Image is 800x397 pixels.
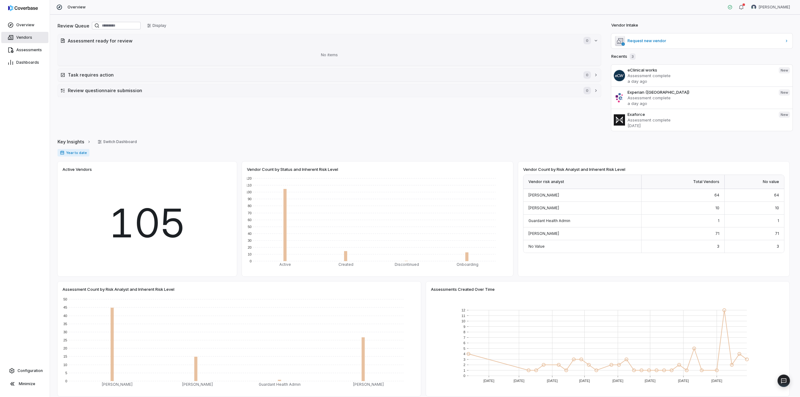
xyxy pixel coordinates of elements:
a: Experian ([GEOGRAPHIC_DATA])Assessment completea day agoNew [611,87,792,109]
span: 3 [717,244,719,249]
text: 100 [246,190,252,194]
p: Assessment complete [627,73,774,78]
h3: Experian ([GEOGRAPHIC_DATA]) [627,89,774,95]
text: 1 [463,369,465,372]
span: 1 [718,218,719,223]
span: Guardant Health Admin [528,218,570,223]
span: No Value [528,244,545,249]
span: Key Insights [57,138,84,145]
text: 35 [63,322,67,326]
text: 9 [463,325,465,329]
text: 40 [248,232,252,236]
span: 10 [775,206,779,210]
div: Total Vendors [642,175,724,189]
text: 20 [248,246,252,249]
text: 7 [463,336,465,340]
text: 70 [248,211,252,215]
text: 25 [63,338,67,342]
text: 12 [462,308,465,312]
text: 0 [463,374,465,378]
svg: Date range for report [60,151,64,155]
span: Vendor Count by Risk Analyst and Inherent Risk Level [523,166,625,172]
text: [DATE] [645,379,656,383]
button: Display [143,21,170,30]
span: 64 [714,193,719,197]
text: 50 [248,225,252,229]
button: Key Insights [56,135,93,148]
h2: Assessment ready for review [68,37,577,44]
span: [PERSON_NAME] [528,231,559,236]
text: 11 [462,314,465,318]
text: 90 [248,197,252,201]
span: New [779,89,790,96]
text: [DATE] [513,379,524,383]
span: Dashboards [16,60,39,65]
span: [PERSON_NAME] [528,193,559,197]
span: 64 [774,193,779,197]
h2: Review Queue [57,22,89,29]
text: 5 [463,347,465,350]
text: 45 [63,305,67,309]
span: Active Vendors [62,166,92,172]
a: Request new vendor [611,33,792,48]
span: 105 [109,193,186,253]
text: 110 [246,183,252,187]
button: Review questionnaire submission0 [58,84,601,97]
span: Configuration [17,368,43,373]
p: Assessment complete [627,95,774,101]
span: Assessment Count by Risk Analyst and Inherent Risk Level [62,286,174,292]
text: 0 [65,379,67,383]
span: New [779,112,790,118]
span: 0 [583,87,591,94]
span: 10 [715,206,719,210]
img: logo-D7KZi-bG.svg [8,5,38,11]
span: 3 [630,53,636,60]
a: Overview [1,19,48,31]
text: 8 [463,330,465,334]
span: 0 [583,37,591,44]
text: 40 [63,314,67,318]
text: [DATE] [483,379,494,383]
text: 80 [248,204,252,208]
h2: Review questionnaire submission [68,87,577,94]
text: 3 [463,358,465,361]
span: 1 [777,218,779,223]
span: Assessments Created Over Time [431,286,495,292]
span: 3 [777,244,779,249]
span: 0 [583,71,591,79]
text: 10 [248,252,252,256]
text: 6 [463,341,465,345]
text: 120 [246,176,252,180]
text: [DATE] [579,379,590,383]
h2: Task requires action [68,72,577,78]
text: 2 [463,363,465,367]
h3: Exaforce [627,112,774,117]
div: No items [60,47,598,63]
span: Overview [67,5,86,10]
text: 5 [65,371,67,375]
span: Minimize [19,381,35,386]
a: Dashboards [1,57,48,68]
a: Key Insights [57,135,91,148]
span: 71 [715,231,719,236]
span: Request new vendor [627,38,782,43]
h3: eClinical works [627,67,774,73]
button: Assessment ready for review0 [58,34,601,47]
text: 30 [248,239,252,242]
text: 60 [248,218,252,222]
text: 15 [63,355,67,358]
span: New [779,67,790,73]
text: 10 [462,319,465,323]
a: Assessments [1,44,48,56]
p: [DATE] [627,123,774,128]
button: Switch Dashboard [94,137,141,146]
button: Task requires action0 [58,69,601,81]
text: [DATE] [612,379,623,383]
img: Jesse Nord avatar [751,5,756,10]
div: No value [725,175,784,189]
span: Vendor Count by Status and Inherent Risk Level [247,166,338,172]
div: Vendor risk analyst [523,175,642,189]
a: ExaforceAssessment complete[DATE]New [611,109,792,131]
a: Configuration [2,365,47,376]
button: Jesse Nord avatar[PERSON_NAME] [747,2,794,12]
